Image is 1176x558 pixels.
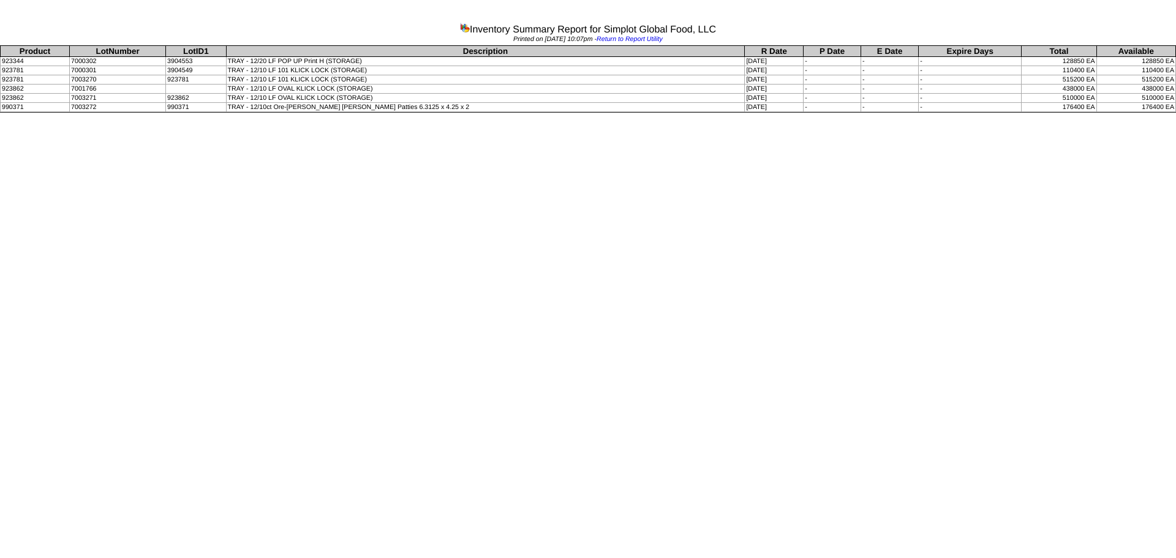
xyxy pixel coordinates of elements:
td: - [861,94,918,103]
td: 128850 EA [1022,57,1096,66]
td: - [919,57,1022,66]
td: 176400 EA [1022,103,1096,112]
td: 510000 EA [1022,94,1096,103]
td: 923344 [1,57,70,66]
td: TRAY - 12/10 LF OVAL KLICK LOCK (STORAGE) [226,94,745,103]
th: Product [1,46,70,57]
td: TRAY - 12/10 LF OVAL KLICK LOCK (STORAGE) [226,85,745,94]
th: Available [1096,46,1175,57]
td: - [804,75,861,85]
td: 515200 EA [1096,75,1175,85]
td: - [861,75,918,85]
td: - [804,57,861,66]
td: - [919,103,1022,112]
td: 176400 EA [1096,103,1175,112]
td: 923781 [1,66,70,75]
td: 515200 EA [1022,75,1096,85]
td: TRAY - 12/10 LF 101 KLICK LOCK (STORAGE) [226,66,745,75]
td: 7000302 [70,57,166,66]
th: R Date [745,46,804,57]
td: - [861,66,918,75]
td: 3904549 [166,66,227,75]
td: [DATE] [745,103,804,112]
td: 990371 [166,103,227,112]
th: Expire Days [919,46,1022,57]
td: [DATE] [745,94,804,103]
td: - [804,85,861,94]
th: LotID1 [166,46,227,57]
td: 110400 EA [1096,66,1175,75]
td: 110400 EA [1022,66,1096,75]
td: - [919,75,1022,85]
td: - [919,85,1022,94]
td: [DATE] [745,85,804,94]
td: [DATE] [745,66,804,75]
th: Total [1022,46,1096,57]
td: 438000 EA [1022,85,1096,94]
td: TRAY - 12/20 LF POP UP Print H (STORAGE) [226,57,745,66]
td: - [919,66,1022,75]
td: 923862 [166,94,227,103]
td: - [861,85,918,94]
td: 7003270 [70,75,166,85]
td: 7003272 [70,103,166,112]
td: [DATE] [745,75,804,85]
td: - [804,94,861,103]
td: 7003271 [70,94,166,103]
td: TRAY - 12/10 LF 101 KLICK LOCK (STORAGE) [226,75,745,85]
td: 923862 [1,94,70,103]
td: 510000 EA [1096,94,1175,103]
td: 3904553 [166,57,227,66]
td: 7000301 [70,66,166,75]
td: - [861,103,918,112]
td: - [919,94,1022,103]
td: 7001766 [70,85,166,94]
td: 438000 EA [1096,85,1175,94]
td: [DATE] [745,57,804,66]
td: 128850 EA [1096,57,1175,66]
th: E Date [861,46,918,57]
td: - [861,57,918,66]
td: - [804,66,861,75]
td: - [804,103,861,112]
a: Return to Report Utility [597,36,663,43]
td: TRAY - 12/10ct Ore-[PERSON_NAME] [PERSON_NAME] Patties 6.3125 x 4.25 x 2 [226,103,745,112]
td: 990371 [1,103,70,112]
td: 923781 [1,75,70,85]
td: 923862 [1,85,70,94]
th: LotNumber [70,46,166,57]
th: Description [226,46,745,57]
img: graph.gif [460,23,470,32]
th: P Date [804,46,861,57]
td: 923781 [166,75,227,85]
